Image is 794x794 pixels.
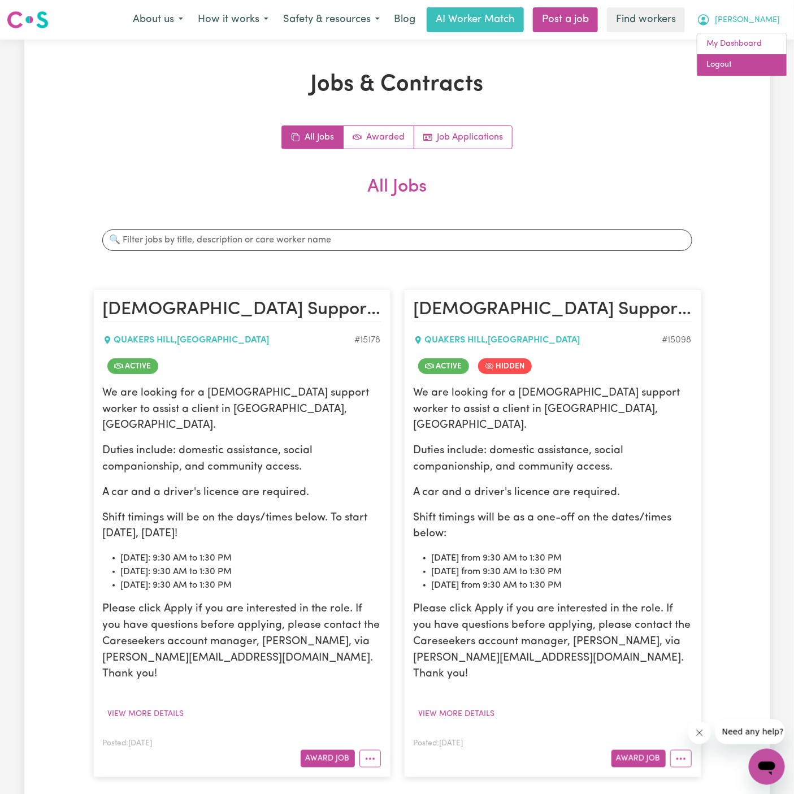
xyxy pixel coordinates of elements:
p: A car and a driver's licence are required. [103,485,381,501]
a: AI Worker Match [427,7,524,32]
div: Job ID #15098 [662,333,692,347]
p: Please click Apply if you are interested in the role. If you have questions before applying, plea... [103,601,381,683]
span: Job is active [107,358,158,374]
button: More options [670,750,692,767]
a: Careseekers logo [7,7,49,33]
span: [PERSON_NAME] [715,14,780,27]
span: Job is active [418,358,469,374]
li: [DATE]: 9:30 AM to 1:30 PM [121,552,381,565]
a: My Dashboard [697,33,787,55]
li: [DATE] from 9:30 AM to 1:30 PM [432,565,692,579]
li: [DATE] from 9:30 AM to 1:30 PM [432,579,692,592]
div: Job ID #15178 [355,333,381,347]
p: Shift timings will be as a one-off on the dates/times below: [414,510,692,543]
img: Careseekers logo [7,10,49,30]
h1: Jobs & Contracts [93,71,701,98]
button: About us [125,8,190,32]
li: [DATE]: 9:30 AM to 1:30 PM [121,565,381,579]
a: All jobs [282,126,344,149]
iframe: Message from company [715,719,785,744]
button: My Account [689,8,787,32]
button: Award Job [301,750,355,767]
span: Posted: [DATE] [414,740,463,747]
button: Award Job [611,750,666,767]
a: Active jobs [344,126,414,149]
p: Please click Apply if you are interested in the role. If you have questions before applying, plea... [414,601,692,683]
div: QUAKERS HILL , [GEOGRAPHIC_DATA] [103,333,355,347]
button: Safety & resources [276,8,387,32]
a: Job applications [414,126,512,149]
span: Posted: [DATE] [103,740,153,747]
li: [DATE] from 9:30 AM to 1:30 PM [432,552,692,565]
a: Blog [387,7,422,32]
p: We are looking for a [DEMOGRAPHIC_DATA] support worker to assist a client in [GEOGRAPHIC_DATA], [... [103,385,381,434]
p: Duties include: domestic assistance, social companionship, and community access. [103,443,381,476]
button: View more details [103,705,189,723]
h2: Female Support Worker Needed In Quakers Hill, NSW [414,299,692,322]
a: Find workers [607,7,685,32]
li: [DATE]: 9:30 AM to 1:30 PM [121,579,381,592]
p: Shift timings will be on the days/times below. To start [DATE], [DATE]! [103,510,381,543]
a: Post a job [533,7,598,32]
h2: All Jobs [93,176,701,216]
div: My Account [697,33,787,76]
button: More options [359,750,381,767]
input: 🔍 Filter jobs by title, description or care worker name [102,229,692,251]
p: Duties include: domestic assistance, social companionship, and community access. [414,443,692,476]
h2: Female Support Worker Needed In Quakers Hill, NSW [103,299,381,322]
a: Logout [697,54,787,76]
div: QUAKERS HILL , [GEOGRAPHIC_DATA] [414,333,662,347]
button: View more details [414,705,500,723]
p: A car and a driver's licence are required. [414,485,692,501]
iframe: Button to launch messaging window [749,749,785,785]
button: How it works [190,8,276,32]
iframe: Close message [688,722,711,744]
p: We are looking for a [DEMOGRAPHIC_DATA] support worker to assist a client in [GEOGRAPHIC_DATA], [... [414,385,692,434]
span: Job is hidden [478,358,532,374]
